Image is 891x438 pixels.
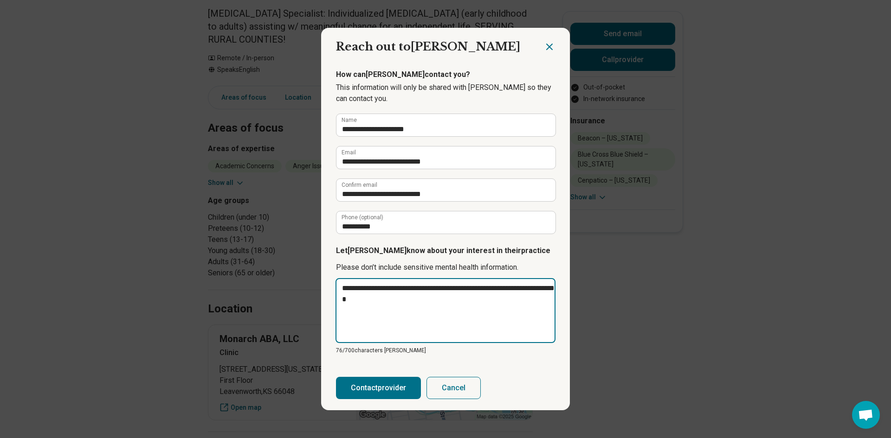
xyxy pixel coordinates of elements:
[336,82,555,104] p: This information will only be shared with [PERSON_NAME] so they can contact you.
[336,69,555,80] p: How can [PERSON_NAME] contact you?
[544,41,555,52] button: Close dialog
[342,182,377,188] label: Confirm email
[426,377,481,399] button: Cancel
[336,262,555,273] p: Please don’t include sensitive mental health information.
[336,245,555,256] p: Let [PERSON_NAME] know about your interest in their practice
[342,117,357,123] label: Name
[342,215,383,220] label: Phone (optional)
[336,346,555,355] p: 76/ 700 characters [PERSON_NAME]
[336,40,520,53] span: Reach out to [PERSON_NAME]
[342,150,356,155] label: Email
[336,377,421,399] button: Contactprovider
